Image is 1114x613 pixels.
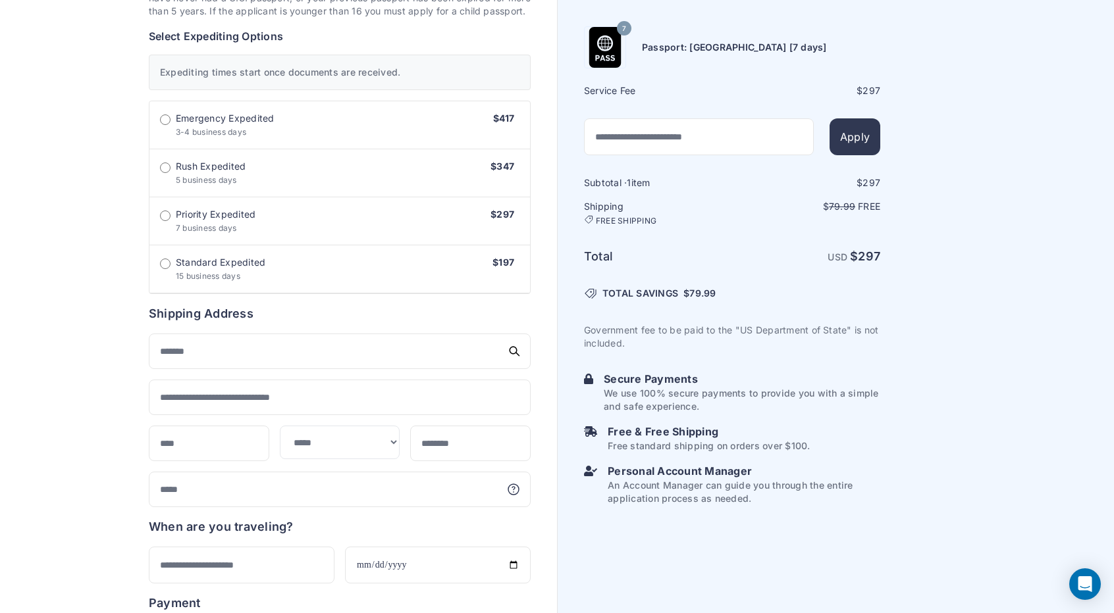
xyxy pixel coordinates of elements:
[829,201,855,212] span: 79.99
[584,200,731,226] h6: Shipping
[149,518,294,536] h6: When are you traveling?
[584,247,731,266] h6: Total
[585,27,625,68] img: Product Name
[176,256,265,269] span: Standard Expedited
[828,251,847,262] span: USD
[642,41,827,54] h6: Passport: [GEOGRAPHIC_DATA] [7 days]
[584,176,731,189] h6: Subtotal · item
[683,287,716,300] span: $
[176,127,246,137] span: 3-4 business days
[733,176,880,189] div: $
[176,271,240,281] span: 15 business days
[608,463,880,479] h6: Personal Account Manager
[627,177,631,188] span: 1
[622,20,626,37] span: 7
[608,479,880,505] p: An Account Manager can guide you through the entire application process as needed.
[608,439,810,453] p: Free standard shipping on orders over $100.
[149,305,531,323] h6: Shipping Address
[584,84,731,97] h6: Service Fee
[491,160,514,172] span: $347
[602,287,678,300] span: TOTAL SAVINGS
[830,118,880,155] button: Apply
[176,160,246,173] span: Rush Expedited
[733,84,880,97] div: $
[176,112,275,125] span: Emergency Expedited
[604,371,880,387] h6: Secure Payments
[176,208,255,221] span: Priority Expedited
[491,208,514,220] span: $297
[604,387,880,413] p: We use 100% secure payments to provide you with a simple and safe experience.
[492,257,514,268] span: $197
[689,287,716,299] span: 79.99
[149,28,531,44] h6: Select Expediting Options
[1069,568,1101,600] div: Open Intercom Messenger
[733,200,880,213] p: $
[584,324,880,350] p: Government fee to be paid to the "US Department of State" is not included.
[493,112,514,124] span: $417
[858,201,880,212] span: Free
[862,177,880,188] span: 297
[149,55,531,90] div: Expediting times start once documents are received.
[862,85,880,96] span: 297
[858,249,880,263] span: 297
[176,175,237,185] span: 5 business days
[149,594,531,612] h6: Payment
[596,216,656,226] span: FREE SHIPPING
[176,223,237,233] span: 7 business days
[850,249,880,263] strong: $
[507,483,520,496] svg: More information
[608,424,810,439] h6: Free & Free Shipping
